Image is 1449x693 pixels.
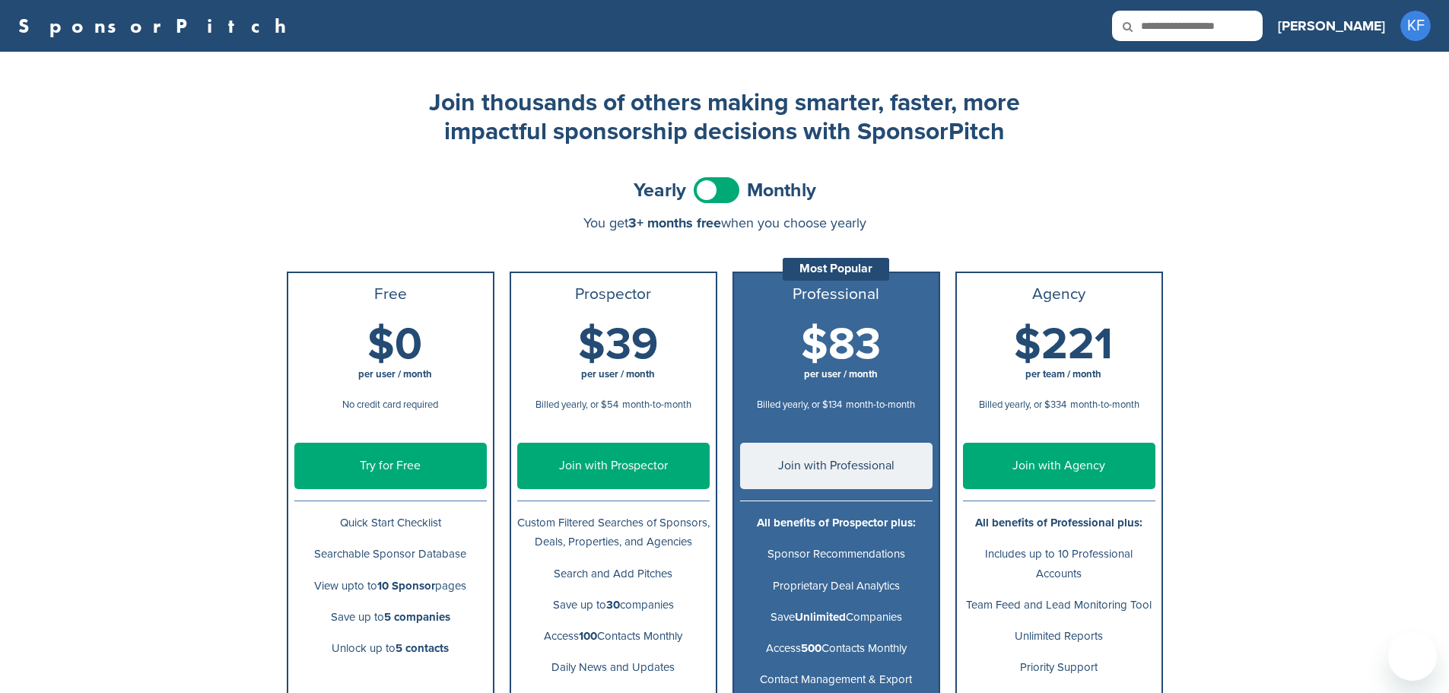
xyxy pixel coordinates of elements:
span: Billed yearly, or $334 [979,399,1066,411]
span: per user / month [358,368,432,380]
div: Most Popular [783,258,889,281]
p: Search and Add Pitches [517,564,710,583]
p: Unlimited Reports [963,627,1155,646]
h3: Free [294,285,487,304]
b: 500 [801,641,821,655]
p: Includes up to 10 Professional Accounts [963,545,1155,583]
h3: Professional [740,285,933,304]
b: All benefits of Professional plus: [975,516,1142,529]
span: month-to-month [1070,399,1139,411]
span: per team / month [1025,368,1101,380]
p: Custom Filtered Searches of Sponsors, Deals, Properties, and Agencies [517,513,710,552]
p: Priority Support [963,658,1155,677]
span: 3+ months free [628,215,721,231]
p: Searchable Sponsor Database [294,545,487,564]
span: $221 [1014,318,1113,371]
a: Join with Professional [740,443,933,489]
p: Access Contacts Monthly [740,639,933,658]
h3: Agency [963,285,1155,304]
p: Save up to [294,608,487,627]
span: $83 [801,318,881,371]
p: Save up to companies [517,596,710,615]
span: month-to-month [846,399,915,411]
h3: Prospector [517,285,710,304]
span: $0 [367,318,422,371]
p: Access Contacts Monthly [517,627,710,646]
span: per user / month [804,368,878,380]
iframe: Button to launch messaging window [1388,632,1437,681]
span: KF [1400,11,1431,41]
a: Join with Agency [963,443,1155,489]
p: Proprietary Deal Analytics [740,577,933,596]
span: Yearly [634,181,686,200]
b: 5 companies [384,610,450,624]
b: 100 [579,629,597,643]
div: You get when you choose yearly [287,215,1163,230]
p: Team Feed and Lead Monitoring Tool [963,596,1155,615]
p: Unlock up to [294,639,487,658]
span: Monthly [747,181,816,200]
p: Save Companies [740,608,933,627]
p: View upto to pages [294,577,487,596]
b: Unlimited [795,610,846,624]
h2: Join thousands of others making smarter, faster, more impactful sponsorship decisions with Sponso... [421,88,1029,147]
span: month-to-month [622,399,691,411]
span: Billed yearly, or $134 [757,399,842,411]
span: Billed yearly, or $54 [535,399,618,411]
a: Try for Free [294,443,487,489]
a: SponsorPitch [18,16,296,36]
span: $39 [578,318,658,371]
span: No credit card required [342,399,438,411]
a: [PERSON_NAME] [1278,9,1385,43]
b: 30 [606,598,620,612]
span: per user / month [581,368,655,380]
a: Join with Prospector [517,443,710,489]
b: All benefits of Prospector plus: [757,516,916,529]
h3: [PERSON_NAME] [1278,15,1385,37]
b: 10 Sponsor [377,579,435,593]
p: Daily News and Updates [517,658,710,677]
p: Quick Start Checklist [294,513,487,532]
b: 5 contacts [396,641,449,655]
p: Sponsor Recommendations [740,545,933,564]
p: Contact Management & Export [740,670,933,689]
